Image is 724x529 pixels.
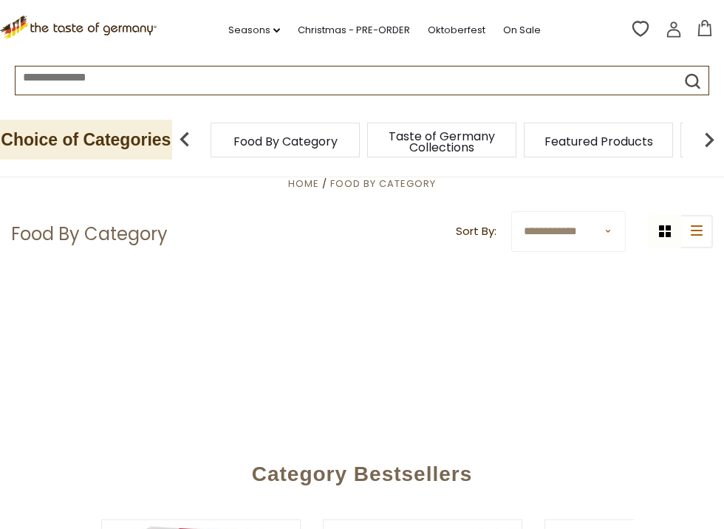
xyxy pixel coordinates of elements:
a: Home [288,177,319,191]
img: next arrow [694,125,724,154]
img: previous arrow [170,125,199,154]
a: Taste of Germany Collections [383,131,501,153]
a: On Sale [503,22,541,38]
a: Oktoberfest [428,22,485,38]
a: Food By Category [233,136,338,147]
label: Sort By: [456,222,496,241]
a: Christmas - PRE-ORDER [298,22,410,38]
a: Featured Products [544,136,653,147]
a: Seasons [228,22,280,38]
a: Food By Category [330,177,436,191]
h1: Food By Category [11,223,168,245]
div: Category Bestsellers [21,440,702,501]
